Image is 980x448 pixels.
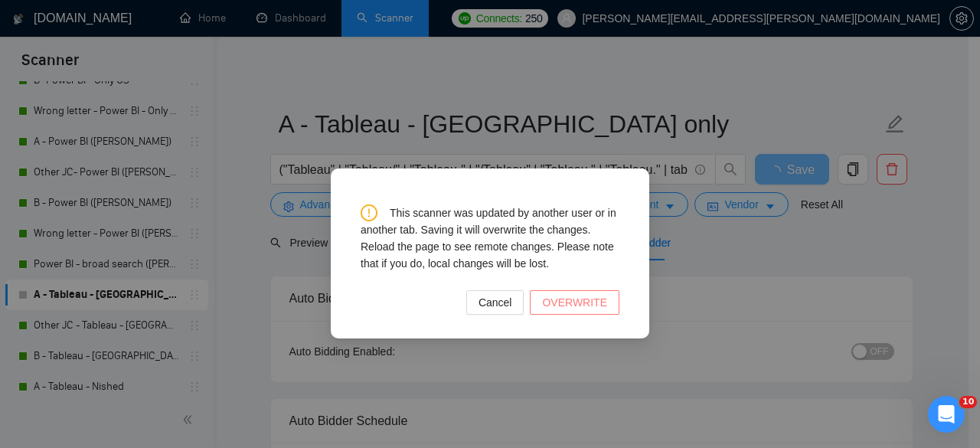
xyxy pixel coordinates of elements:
[530,290,619,315] button: OVERWRITE
[542,294,607,311] span: OVERWRITE
[361,204,377,221] span: exclamation-circle
[959,396,977,408] span: 10
[479,294,512,311] span: Cancel
[466,290,524,315] button: Cancel
[361,204,619,272] div: This scanner was updated by another user or in another tab. Saving it will overwrite the changes....
[928,396,965,433] iframe: Intercom live chat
